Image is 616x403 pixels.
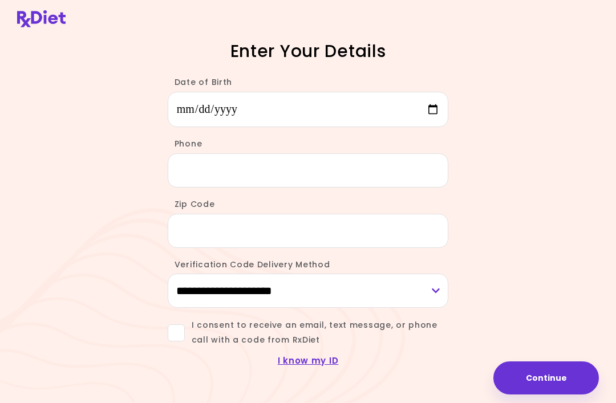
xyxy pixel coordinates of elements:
button: Continue [493,361,599,394]
img: RxDiet [17,10,66,27]
label: Zip Code [168,198,215,210]
h1: Enter Your Details [139,40,478,62]
label: Date of Birth [168,76,232,88]
a: I know my ID [278,355,339,367]
span: I consent to receive an email, text message, or phone call with a code from RxDiet [185,318,449,347]
label: Verification Code Delivery Method [168,259,330,270]
label: Phone [168,138,202,149]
